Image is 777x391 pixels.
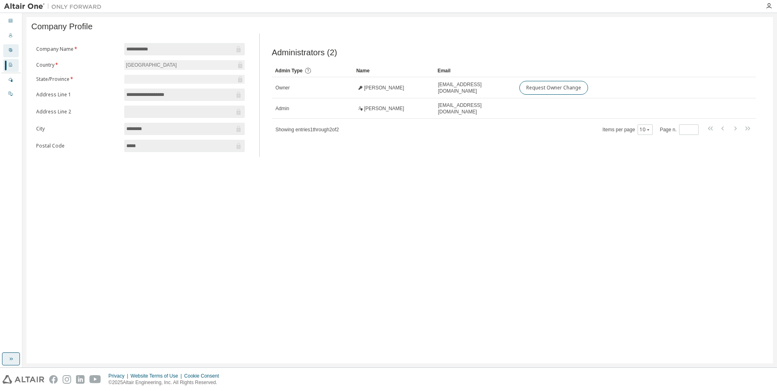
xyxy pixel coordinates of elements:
img: Altair One [4,2,106,11]
span: Items per page [603,124,653,135]
div: Dashboard [3,15,19,28]
span: [EMAIL_ADDRESS][DOMAIN_NAME] [438,81,512,94]
p: © 2025 Altair Engineering, Inc. All Rights Reserved. [109,379,224,386]
label: Address Line 2 [36,109,119,115]
span: Administrators (2) [272,48,337,57]
img: altair_logo.svg [2,375,44,384]
div: Name [356,64,431,77]
label: Country [36,62,119,68]
div: Privacy [109,373,130,379]
span: Owner [276,85,290,91]
span: [EMAIL_ADDRESS][DOMAIN_NAME] [438,102,512,115]
div: User Profile [3,44,19,57]
button: Request Owner Change [519,81,588,95]
span: Admin [276,105,289,112]
span: Admin Type [275,68,303,74]
span: Page n. [660,124,699,135]
div: [GEOGRAPHIC_DATA] [124,60,245,70]
label: Company Name [36,46,119,52]
img: youtube.svg [89,375,101,384]
div: Email [438,64,512,77]
img: facebook.svg [49,375,58,384]
div: [GEOGRAPHIC_DATA] [125,61,178,70]
div: Cookie Consent [184,373,224,379]
span: Showing entries 1 through 2 of 2 [276,127,339,133]
img: linkedin.svg [76,375,85,384]
div: Company Profile [3,59,19,72]
label: Address Line 1 [36,91,119,98]
span: Company Profile [31,22,93,31]
label: City [36,126,119,132]
img: instagram.svg [63,375,71,384]
div: Users [3,30,19,43]
button: 10 [640,126,651,133]
div: Website Terms of Use [130,373,184,379]
label: State/Province [36,76,119,83]
span: [PERSON_NAME] [364,105,404,112]
span: [PERSON_NAME] [364,85,404,91]
div: Managed [3,74,19,87]
div: On Prem [3,88,19,101]
label: Postal Code [36,143,119,149]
